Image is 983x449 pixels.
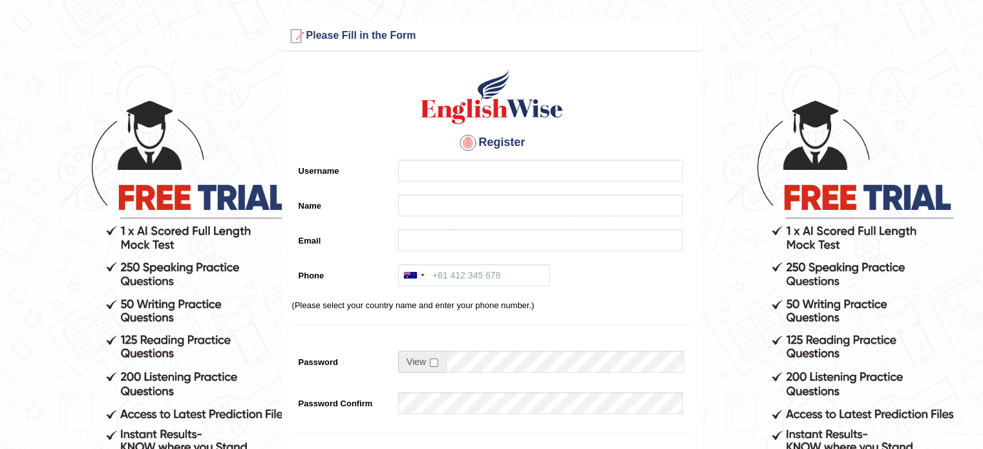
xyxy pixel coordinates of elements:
img: Logo of English Wise create a new account for intelligent practice with AI [418,68,565,126]
label: Name [292,194,392,212]
label: Email [292,229,392,247]
label: Username [292,160,392,177]
label: Password [292,351,392,368]
label: Phone [292,264,392,282]
p: (Please select your country name and enter your phone number.) [292,299,692,311]
input: Show/Hide Password [430,359,438,367]
div: Australia: +61 [399,265,428,286]
h4: Register [292,132,692,153]
h3: Please Fill in the Form [286,26,698,47]
label: Password Confirm [292,392,392,410]
input: +61 412 345 678 [398,264,550,286]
